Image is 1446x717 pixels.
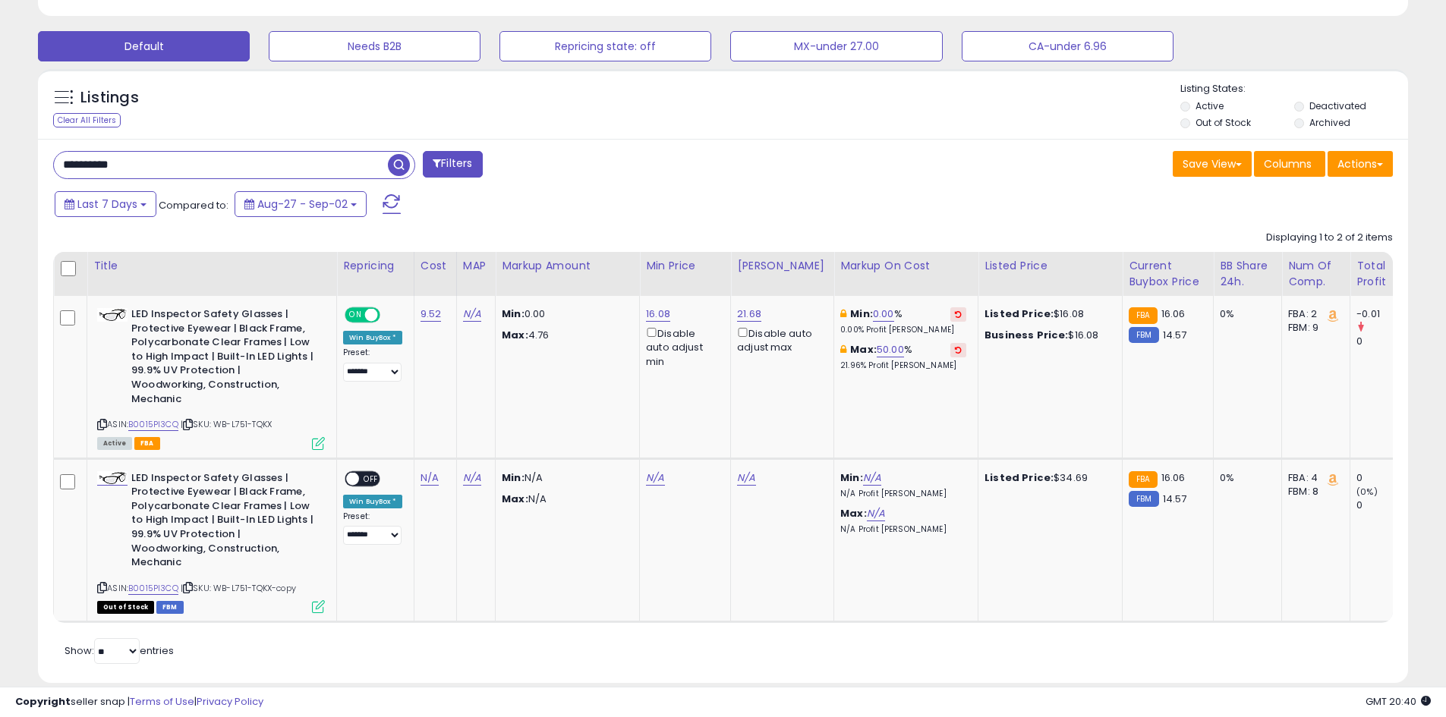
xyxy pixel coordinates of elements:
strong: Max: [502,328,528,342]
label: Archived [1309,116,1350,129]
a: N/A [463,307,481,322]
div: 0 [1356,335,1418,348]
a: N/A [421,470,439,486]
div: Min Price [646,258,724,274]
button: Repricing state: off [499,31,711,61]
div: Disable auto adjust max [737,325,822,354]
b: LED Inspector Safety Glasses | Protective Eyewear | Black Frame, Polycarbonate Clear Frames | Low... [131,307,316,410]
div: Markup on Cost [840,258,972,274]
div: $16.08 [984,329,1110,342]
p: Listing States: [1180,82,1408,96]
b: Listed Price: [984,470,1054,485]
b: Max: [850,342,877,357]
a: N/A [867,506,885,521]
strong: Copyright [15,694,71,709]
span: 14.57 [1163,492,1187,506]
p: 21.96% Profit [PERSON_NAME] [840,360,966,371]
div: 0% [1220,471,1270,485]
a: B0015PI3CQ [128,418,178,431]
div: $16.08 [984,307,1110,321]
span: | SKU: WB-L751-TQKX-copy [181,582,296,594]
button: Default [38,31,250,61]
b: Listed Price: [984,307,1054,321]
button: Needs B2B [269,31,480,61]
div: Repricing [343,258,408,274]
small: FBA [1129,471,1157,488]
a: Privacy Policy [197,694,263,709]
label: Out of Stock [1196,116,1251,129]
button: CA-under 6.96 [962,31,1173,61]
b: Min: [840,470,863,485]
span: OFF [359,472,383,485]
span: 16.06 [1161,307,1186,321]
div: [PERSON_NAME] [737,258,827,274]
div: Num of Comp. [1288,258,1344,290]
label: Deactivated [1309,99,1366,112]
div: 0 [1356,471,1418,485]
a: N/A [463,470,481,486]
div: Win BuyBox * [343,495,402,508]
button: MX-under 27.00 [730,31,942,61]
div: Listed Price [984,258,1116,274]
span: All listings that are currently out of stock and unavailable for purchase on Amazon [97,601,154,614]
p: N/A [502,492,628,506]
p: 0.00 [502,307,628,321]
span: ON [346,309,365,322]
div: Displaying 1 to 2 of 2 items [1266,231,1393,245]
span: 16.06 [1161,470,1186,485]
a: N/A [863,470,881,486]
div: Markup Amount [502,258,633,274]
button: Last 7 Days [55,191,156,217]
button: Save View [1173,151,1252,177]
small: FBM [1129,327,1158,343]
div: ASIN: [97,471,325,612]
div: ASIN: [97,307,325,448]
small: FBM [1129,491,1158,507]
strong: Max: [502,492,528,506]
b: LED Inspector Safety Glasses | Protective Eyewear | Black Frame, Polycarbonate Clear Frames | Low... [131,471,316,574]
b: Business Price: [984,328,1068,342]
span: Show: entries [65,643,174,658]
div: Preset: [343,347,402,382]
div: $34.69 [984,471,1110,485]
small: FBA [1129,307,1157,324]
a: N/A [737,470,755,486]
div: Clear All Filters [53,113,121,127]
div: FBA: 4 [1288,471,1338,485]
img: 31557+g36ZL._SL40_.jpg [97,471,128,485]
div: -0.01 [1356,307,1418,321]
b: Min: [850,307,873,321]
span: 14.57 [1163,328,1187,342]
label: Active [1196,99,1224,112]
small: (0%) [1356,486,1378,498]
img: 31557+g36ZL._SL40_.jpg [97,308,128,322]
button: Columns [1254,151,1325,177]
a: 0.00 [873,307,894,322]
strong: Min: [502,307,525,321]
th: The percentage added to the cost of goods (COGS) that forms the calculator for Min & Max prices. [834,252,978,296]
button: Actions [1328,151,1393,177]
div: FBA: 2 [1288,307,1338,321]
a: 50.00 [877,342,904,357]
span: | SKU: WB-L751-TQKX [181,418,272,430]
p: N/A Profit [PERSON_NAME] [840,489,966,499]
div: Total Profit [1356,258,1412,290]
span: Compared to: [159,198,228,212]
div: Win BuyBox * [343,331,402,344]
div: % [840,307,966,335]
span: FBA [134,437,160,450]
strong: Min: [502,470,525,485]
div: 0% [1220,307,1270,321]
a: 16.08 [646,307,670,322]
span: FBM [156,601,184,614]
button: Aug-27 - Sep-02 [235,191,367,217]
a: Terms of Use [130,694,194,709]
div: MAP [463,258,489,274]
button: Filters [423,151,482,178]
span: All listings currently available for purchase on Amazon [97,437,132,450]
div: FBM: 9 [1288,321,1338,335]
span: Columns [1264,156,1312,171]
h5: Listings [80,87,139,108]
p: N/A Profit [PERSON_NAME] [840,524,966,535]
div: BB Share 24h. [1220,258,1275,290]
